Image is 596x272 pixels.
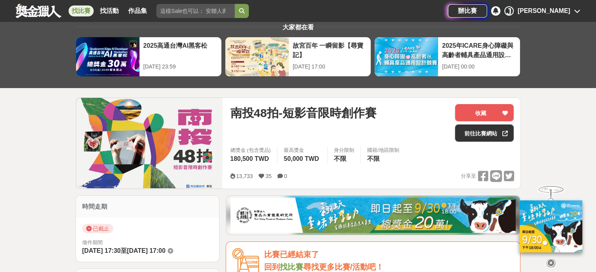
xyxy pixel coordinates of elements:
span: 不限 [367,155,380,162]
span: 已截止 [82,224,113,233]
span: 總獎金 (包含獎品) [230,146,271,154]
span: 180,500 TWD [230,155,269,162]
a: 2025高通台灣AI黑客松[DATE] 23:59 [76,37,222,77]
div: [DATE] 23:59 [143,63,217,71]
span: 不限 [334,155,346,162]
a: 2025年ICARE身心障礙與高齡者輔具產品通用設計競賽[DATE] 00:00 [374,37,520,77]
div: J [504,6,514,16]
span: 回到 [264,263,279,271]
a: 找比賽 [279,263,303,271]
span: 大家都在看 [281,24,316,31]
button: 收藏 [455,104,514,121]
div: [DATE] 17:00 [293,63,367,71]
a: 故宮百年 一瞬留影【尋寶記】[DATE] 17:00 [225,37,371,77]
img: b0ef2173-5a9d-47ad-b0e3-de335e335c0a.jpg [230,198,516,233]
span: 分享至 [460,170,476,182]
div: 故宮百年 一瞬留影【尋寶記】 [293,41,367,59]
img: Cover Image [76,98,223,188]
span: 13,733 [236,173,253,179]
div: 比賽已經結束了 [264,248,514,261]
span: 徵件期間 [82,240,103,245]
div: 身分限制 [334,146,354,154]
a: 找活動 [97,5,122,16]
a: 辦比賽 [448,4,487,18]
div: [PERSON_NAME] [518,6,570,16]
img: ff197300-f8ee-455f-a0ae-06a3645bc375.jpg [520,200,582,252]
span: 尋找更多比賽/活動吧！ [303,263,384,271]
div: [DATE] 00:00 [442,63,516,71]
span: [DATE] 17:30 [82,247,121,254]
a: 作品集 [125,5,150,16]
span: [DATE] 17:00 [127,247,165,254]
span: 35 [265,173,272,179]
span: 50,000 TWD [284,155,319,162]
a: 找比賽 [69,5,94,16]
a: 前往比賽網站 [455,124,514,142]
span: 南投48拍-短影音限時創作賽 [230,104,376,122]
div: 2025年ICARE身心障礙與高齡者輔具產品通用設計競賽 [442,41,516,59]
span: 0 [284,173,287,179]
input: 這樣Sale也可以： 安聯人壽創意銷售法募集 [156,4,235,18]
div: 國籍/地區限制 [367,146,399,154]
span: 最高獎金 [284,146,321,154]
div: 2025高通台灣AI黑客松 [143,41,217,59]
span: 至 [121,247,127,254]
div: 時間走期 [76,196,219,218]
